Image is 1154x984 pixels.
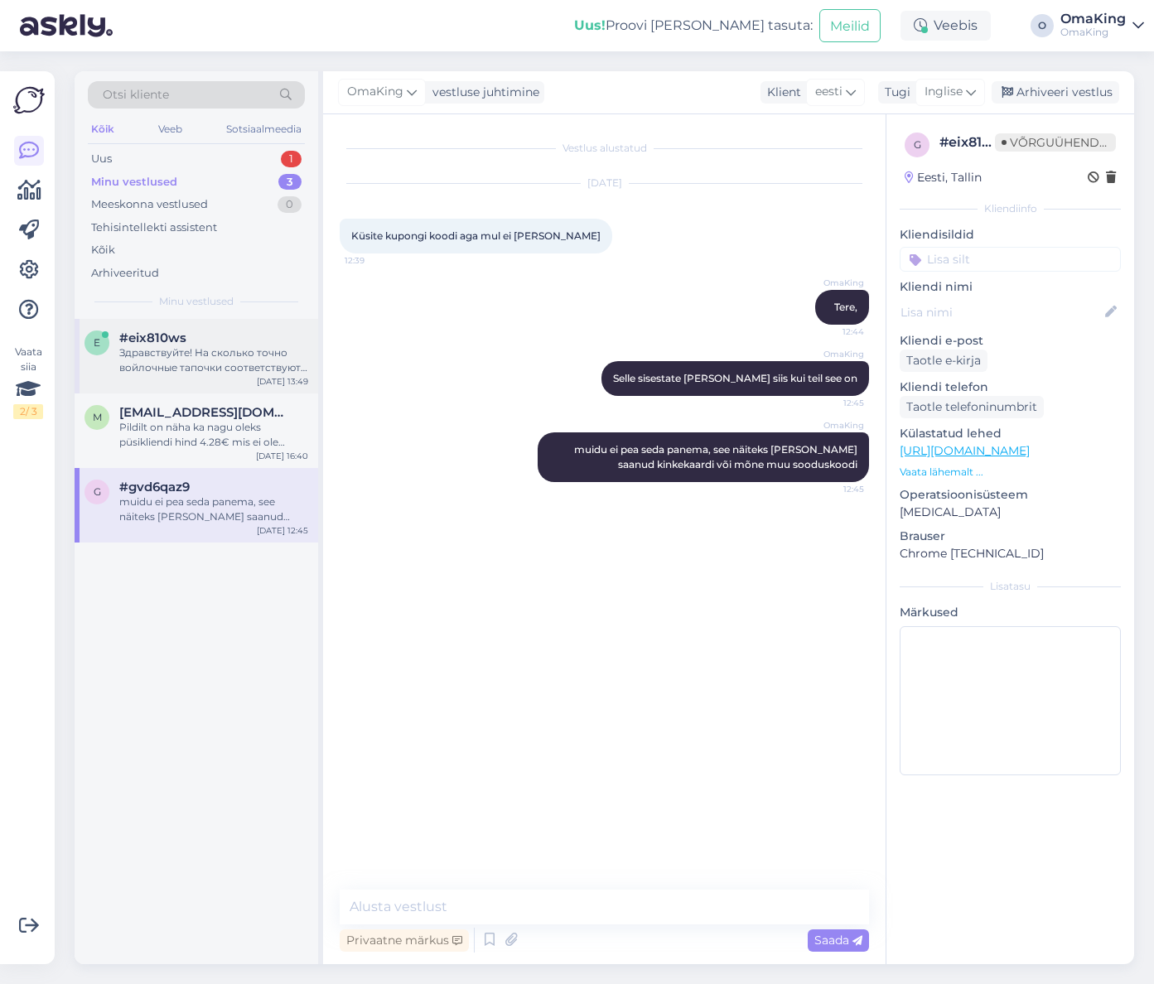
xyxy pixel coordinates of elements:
font: #gvd6qaz9 [119,479,190,494]
font: Minu vestlused [159,295,234,307]
font: 12:39 [345,255,365,266]
font: Külastatud lehed [900,426,1002,441]
font: muidu ei pea seda panema, see näiteks [PERSON_NAME] saanud kinkekaardi või mõne muu sooduskoodi [119,495,290,552]
font: Privaatne märkus [346,933,449,948]
font: Meilid [830,18,870,34]
font: Sotsiaalmeedia [226,123,302,135]
font: Otsi kliente [103,87,169,102]
font: Здравствуйте! На сколько точно войлочные тапочки соответствуют размеру ноги? [119,346,307,388]
button: Meilid [819,9,881,41]
span: #gvd6qaz9 [119,480,190,494]
font: muidu ei pea seda panema, see näiteks [PERSON_NAME] saanud kinkekaardi või mõne muu sooduskoodi [574,443,860,470]
font: / 3 [26,405,37,417]
font: Kliendi e-post [900,333,983,348]
font: Vaata lähemalt ... [900,465,983,478]
font: Tere, [834,301,857,313]
font: #eix810ws [119,330,186,345]
font: Arhiveeri vestlus [1016,84,1113,99]
font: 3 [287,175,293,188]
font: e [94,336,100,349]
font: 1 [289,152,293,165]
font: OmaKing [347,84,403,99]
font: Veeb [158,123,182,135]
font: Veebis [934,17,978,33]
font: OmaKing [1060,11,1126,27]
font: OmaKing [1060,26,1108,38]
font: Uus [91,152,112,165]
font: Tugi [885,84,910,99]
font: m [93,411,102,423]
font: 2 [20,405,26,417]
font: Meeskonna vestlused [91,197,208,210]
font: 12:45 [843,398,864,408]
font: Uus! [574,17,606,33]
font: g [914,138,921,151]
font: OmaKing [823,420,864,431]
font: Pildilt on näha ka nagu oleks püsikliendi hind 4.28€ mis ei ole võimalik, sest püsiklient saab al... [119,421,307,493]
font: Kliendi telefon [900,379,988,394]
font: Selle sisestate [PERSON_NAME] siis kui teil see on [613,372,857,384]
font: 12:44 [843,326,864,337]
font: Inglise [925,84,963,99]
font: Vaata siia [15,345,42,373]
font: Lisatasu [990,580,1031,592]
font: Taotle e-kirja [906,353,981,368]
font: Kõik [91,123,114,135]
font: Kliendiinfo [984,202,1037,215]
font: Chrome [TECHNICAL_ID] [900,546,1044,561]
font: [MEDICAL_DATA] [900,504,1001,519]
font: Võrguühenduseta [1010,135,1138,150]
font: [DATE] [587,176,622,189]
font: Vestlus alustatud [563,142,647,154]
img: Askly logo [13,84,45,116]
input: Lisa nimi [901,303,1102,321]
font: O [1038,19,1046,31]
font: Kliendi nimi [900,279,973,294]
font: g [94,485,101,498]
font: Arhiveeritud [91,266,159,279]
font: [EMAIL_ADDRESS][DOMAIN_NAME] [119,404,347,420]
a: [URL][DOMAIN_NAME] [900,443,1030,458]
font: Küsite kupongi koodi aga mul ei [PERSON_NAME] [351,229,601,242]
font: Klient [767,84,801,99]
font: Kõik [91,243,115,256]
input: Lisa silt [900,247,1121,272]
font: [DATE] 16:40 [256,451,308,461]
font: OmaKing [823,349,864,359]
a: OmaKingOmaKing [1060,12,1144,39]
font: eesti [815,84,843,99]
font: Eesti, Tallin [917,170,982,185]
font: [DATE] 13:49 [257,376,308,387]
font: OmaKing [823,277,864,288]
font: Brauser [900,528,945,543]
font: Minu vestlused [91,175,177,188]
span: marina.mamutova@gmail.com [119,405,292,420]
font: 0 [286,197,293,210]
font: eix810ws [949,134,1010,150]
font: Saada [814,933,849,948]
font: vestluse juhtimine [432,84,539,99]
font: Kliendisildid [900,227,974,242]
font: Taotle telefoninumbrit [906,399,1037,414]
font: Operatsioonisüsteem [900,487,1028,502]
span: #eix810ws [119,330,186,345]
font: # [939,134,949,150]
font: Proovi [PERSON_NAME] tasuta: [606,17,813,33]
font: Märkused [900,605,958,620]
font: [DATE] 12:45 [257,525,308,536]
font: 12:45 [843,484,864,494]
font: Tehisintellekti assistent [91,220,217,234]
